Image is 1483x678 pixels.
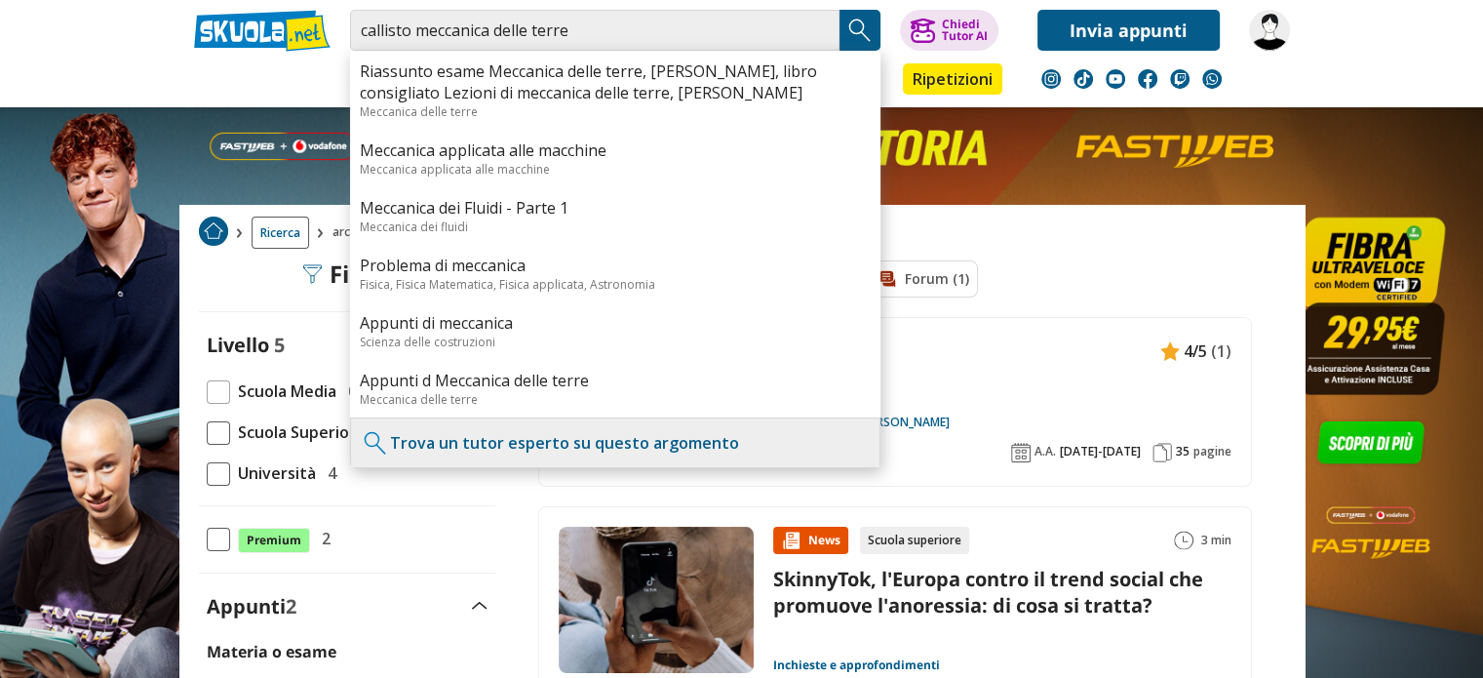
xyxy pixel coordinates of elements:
[1211,339,1231,364] span: (1)
[1160,341,1180,361] img: Appunti contenuto
[860,415,950,430] a: [PERSON_NAME]
[207,593,296,619] label: Appunti
[361,428,390,458] img: Trova un tutor esperto
[286,593,296,619] span: 2
[1201,527,1231,554] span: 3 min
[900,10,998,51] button: ChiediTutor AI
[360,370,871,391] a: Appunti d Meccanica delle terre
[302,260,391,288] div: Filtra
[252,217,309,249] a: Ricerca
[559,377,1231,403] a: Appunti di diritto commerciale
[230,379,336,404] span: Scuola Media
[360,60,871,103] a: Riassunto esame Meccanica delle terre, [PERSON_NAME], libro consigliato Lezioni di meccanica dell...
[781,531,800,550] img: News contenuto
[773,527,848,554] div: News
[207,641,336,662] label: Materia o esame
[238,528,310,553] span: Premium
[941,19,987,42] div: Chiedi Tutor AI
[1037,10,1220,51] a: Invia appunti
[390,432,739,454] a: Trova un tutor esperto su questo argomento
[350,10,839,51] input: Cerca appunti, riassunti o versioni
[360,219,871,235] div: Meccanica dei fluidi
[903,63,1002,95] a: Ripetizioni
[360,140,871,161] a: Meccanica applicata alle macchine
[472,602,488,610] img: Apri e chiudi sezione
[1202,69,1222,89] img: WhatsApp
[1034,444,1056,459] span: A.A.
[845,16,875,45] img: Cerca appunti, riassunti o versioni
[773,566,1203,618] a: SkinnyTok, l'Europa contro il trend social che promuove l'anoressia: di cosa si tratta?
[360,391,871,408] div: Meccanica delle terre
[1170,69,1190,89] img: twitch
[1060,444,1141,459] span: [DATE]-[DATE]
[360,334,871,350] div: Scienza delle costruzioni
[340,379,357,404] span: 0
[1249,10,1290,51] img: MaTrick00
[1011,443,1031,462] img: Anno accademico
[1184,339,1207,364] span: 4/5
[360,255,871,276] a: Problema di meccanica
[1138,69,1157,89] img: facebook
[1041,69,1061,89] img: instagram
[230,460,316,486] span: Università
[860,527,969,554] div: Scuola superiore
[302,264,322,284] img: Filtra filtri mobile
[869,260,978,298] a: Forum (1)
[320,460,336,486] span: 4
[773,658,940,673] a: Inchieste e approfondimenti
[878,269,897,289] img: Forum filtro contenuto
[360,161,871,178] div: Meccanica applicata alle macchine
[559,527,754,673] img: Immagine news
[1174,531,1193,550] img: Tempo lettura
[360,312,871,334] a: Appunti di meccanica
[360,103,871,120] div: Meccanica delle terre
[1152,443,1172,462] img: Pagine
[1106,69,1125,89] img: youtube
[1176,444,1190,459] span: 35
[230,419,366,445] span: Scuola Superiore
[360,276,871,293] div: Fisica, Fisica Matematica, Fisica applicata, Astronomia
[1193,444,1231,459] span: pagine
[199,217,228,249] a: Home
[314,526,331,551] span: 2
[839,10,880,51] button: Search Button
[274,332,285,358] span: 5
[207,332,269,358] label: Livello
[1073,69,1093,89] img: tiktok
[360,197,871,219] a: Meccanica dei Fluidi - Parte 1
[199,217,228,246] img: Home
[332,217,390,249] span: arcom26
[345,63,433,99] a: Appunti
